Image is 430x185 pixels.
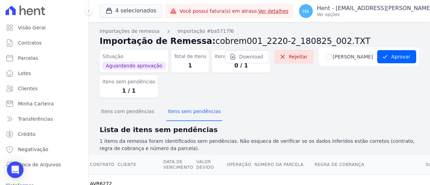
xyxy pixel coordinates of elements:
[100,103,155,121] button: Itens com pendências
[3,112,85,126] a: Transferências
[18,161,61,168] span: Troca de Arquivos
[302,9,309,13] span: Ha
[18,55,38,62] span: Parcelas
[100,35,419,47] h2: Importação de Remessa:
[84,155,117,175] th: Contrato
[18,131,36,138] span: Crédito
[117,155,163,175] th: Cliente
[216,36,370,46] span: cobrem001_2220-2_180825_002.TXT
[18,24,46,31] span: Visão Geral
[196,155,227,175] th: Valor devido
[3,127,85,141] a: Crédito
[163,155,196,175] th: Data de Vencimento
[377,50,416,63] button: Aprovar
[254,155,314,175] th: Número da Parcela
[102,87,155,95] dd: 1 / 1
[166,103,222,121] button: Itens sem pendências
[3,66,85,80] a: Lotes
[174,53,207,60] dt: Total de Itens
[7,161,24,178] div: Open Intercom Messenger
[3,158,85,172] a: Troca de Arquivos
[314,155,425,175] th: Regra de Cobrança
[100,138,419,152] p: 1 items da remessa foram identificados sem pendências. Não esqueca de verificar se os dados infer...
[225,50,269,63] a: Download
[100,124,419,135] h2: Lista de itens sem pendências
[18,146,48,153] span: Negativação
[227,155,254,175] th: Operação
[18,85,37,92] span: Clientes
[102,78,155,85] dt: Itens sem pendências
[3,97,85,111] a: Minha Carteira
[100,28,159,35] a: Importações de remessa
[102,53,166,60] dt: Situação
[333,53,373,61] label: [PERSON_NAME]
[18,100,54,107] span: Minha Carteira
[100,4,162,17] button: 4 selecionados
[18,115,53,122] span: Transferências
[177,28,234,35] a: Importação #ba5717f6
[18,70,31,77] span: Lotes
[3,142,85,156] a: Negativação
[3,51,85,65] a: Parcelas
[102,62,166,70] span: Aguardando aprovação
[3,82,85,95] a: Clientes
[174,62,207,70] dd: 1
[275,50,313,63] a: Rejeitar
[258,8,289,14] a: Ver detalhes
[3,36,85,50] a: Contratos
[18,39,42,46] span: Contratos
[180,8,289,15] span: Você possui fatura(s) em atraso.
[3,21,85,35] a: Visão Geral
[100,28,419,35] nav: Breadcrumb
